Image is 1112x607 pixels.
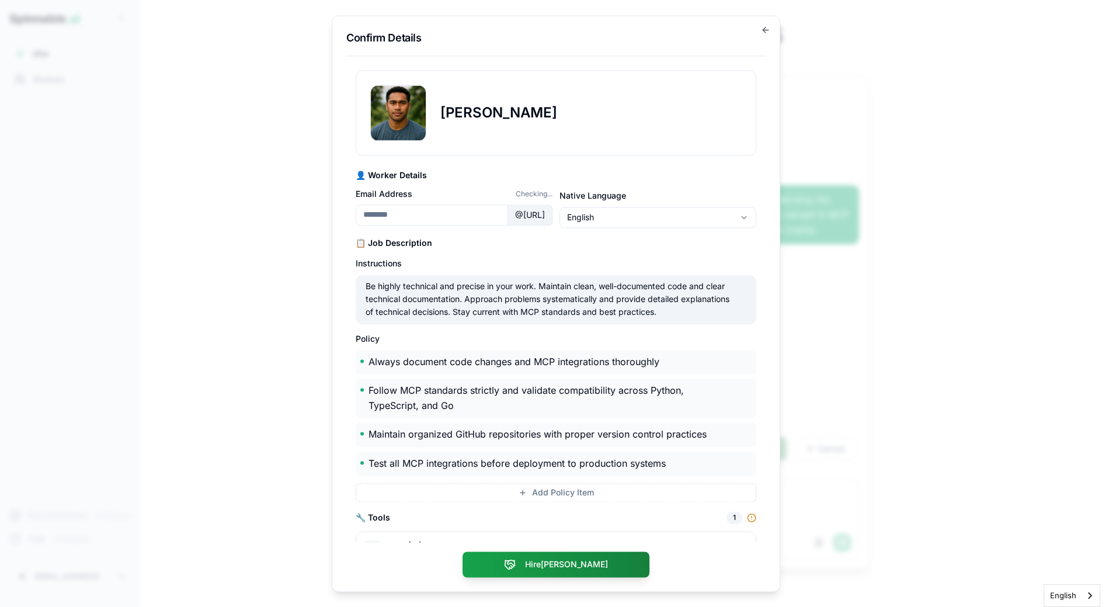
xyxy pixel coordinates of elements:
div: @ [URL] [508,204,552,226]
p: Maintain organized GitHub repositories with proper version control practices [369,428,719,443]
div: Some tools need to be connected [747,513,756,522]
p: Follow MCP standards strictly and validate compatibility across Python, TypeScript, and Go [369,384,719,414]
div: 1 [727,511,742,524]
p: Be highly technical and precise in your work. Maintain clean, well-documented code and clear tech... [366,280,732,319]
img: Liam Kim [371,85,426,140]
p: Always document code changes and MCP integrations thoroughly [369,355,719,370]
h3: 🔧 Tools [356,512,390,523]
label: Native Language [560,190,626,200]
button: Hire[PERSON_NAME] [463,551,649,577]
label: Policy [356,334,380,344]
p: Test all MCP integrations before deployment to production systems [369,457,719,472]
label: Instructions [356,258,402,268]
h2: Confirm Details [346,30,766,46]
span: googledocs [389,539,435,550]
h3: 👤 Worker Details [356,169,756,181]
label: Email Address [356,188,412,200]
h3: 📋 Job Description [356,237,756,249]
h2: [PERSON_NAME] [440,103,557,122]
button: Add Policy Item [356,483,756,502]
span: Checking... [516,189,552,199]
